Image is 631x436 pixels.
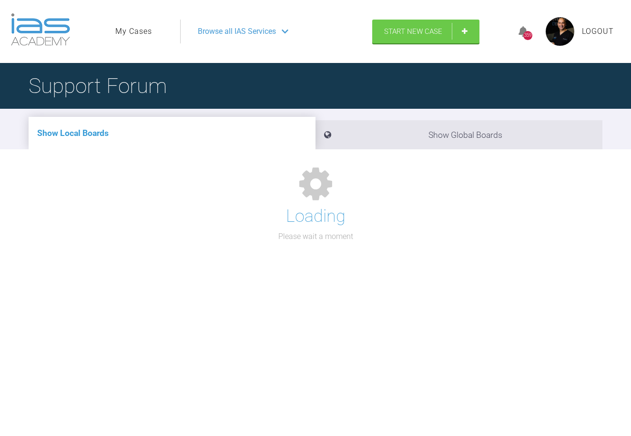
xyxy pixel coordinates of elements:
div: 359 [523,31,532,40]
h1: Support Forum [29,69,167,103]
span: Start New Case [384,27,442,36]
p: Please wait a moment [278,230,353,243]
h1: Loading [286,203,346,230]
span: Browse all IAS Services [198,25,276,38]
li: Show Local Boards [29,117,315,149]
a: My Cases [115,25,152,38]
li: Show Global Boards [315,120,602,149]
img: logo-light.3e3ef733.png [11,13,70,46]
a: Logout [582,25,614,38]
a: Start New Case [372,20,479,43]
img: profile.png [546,17,574,46]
